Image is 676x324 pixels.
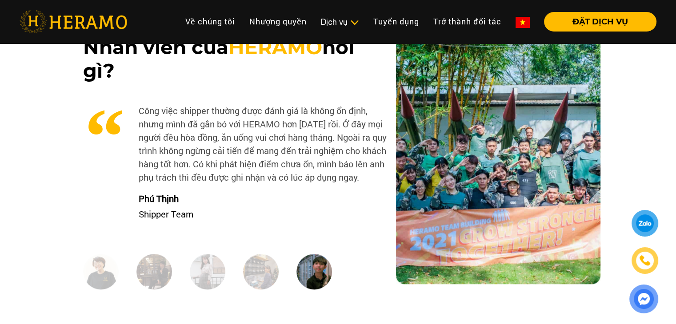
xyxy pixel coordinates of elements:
[632,247,658,274] a: phone-icon
[396,36,600,284] img: about-us-3.jpg
[640,255,650,266] img: phone-icon
[83,104,389,184] p: Công việc shipper thường được đánh giá là không ổn định, nhưng mình đã gắn bó với HERAMO hơn [DAT...
[132,192,389,205] p: Phú Thịnh
[537,18,656,26] a: ĐẶT DỊCH VỤ
[350,18,359,27] img: subToggleIcon
[178,12,242,31] a: Về chúng tôi
[366,12,426,31] a: Tuyển dụng
[136,254,172,289] img: Gia%20B%E1%BA%A3o.jpg
[228,35,322,59] span: HERAMO
[426,12,508,31] a: Trở thành đối tác
[321,16,359,28] div: Dịch vụ
[296,254,332,289] img: Anh%20Th%E1%BB%8Bnh_.jpg
[544,12,656,32] button: ĐẶT DỊCH VỤ
[242,12,314,31] a: Nhượng quyền
[20,10,127,33] img: heramo-logo.png
[190,254,225,289] img: Vy%20L%C3%8A.jpg
[243,254,279,289] img: Ch%C3%A2u%20Giang.jpg
[516,17,530,28] img: vn-flag.png
[83,36,389,83] h3: Nhân viên của nói gì?
[132,207,389,221] p: Shipper Team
